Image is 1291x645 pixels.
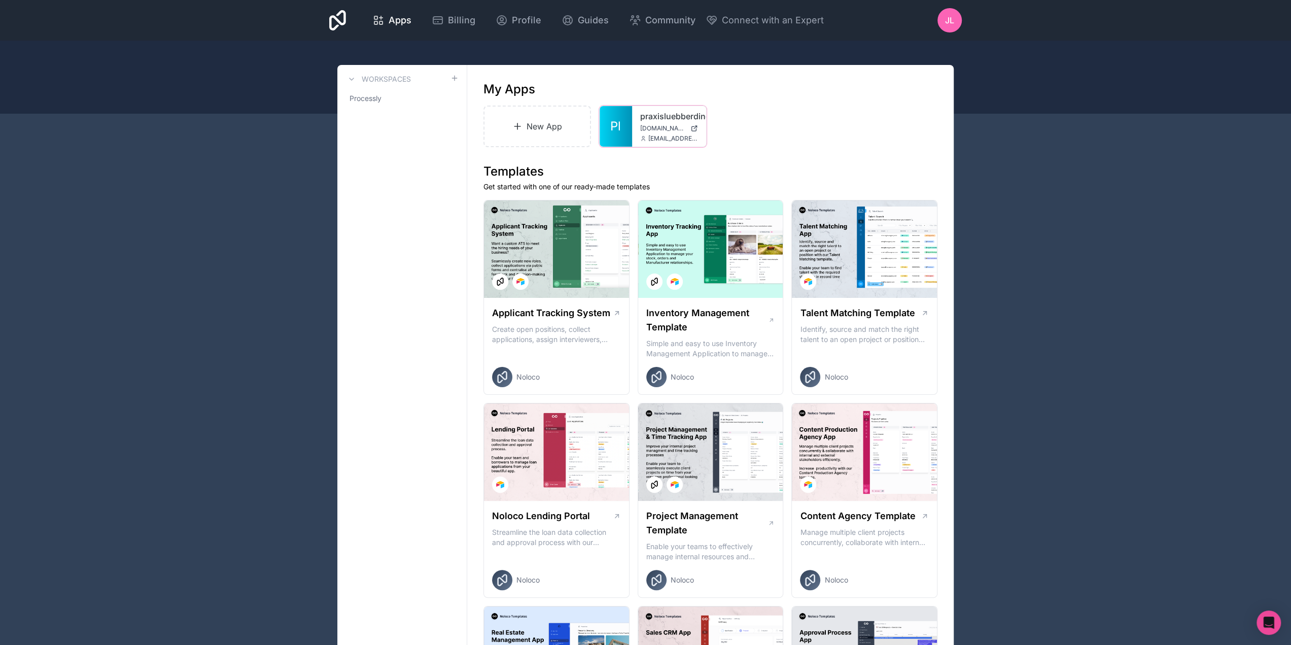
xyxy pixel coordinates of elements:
span: Profile [512,13,541,27]
h1: Inventory Management Template [646,306,768,334]
img: Airtable Logo [496,481,504,489]
button: Connect with an Expert [706,13,824,27]
a: Processly [345,89,459,108]
span: Connect with an Expert [722,13,824,27]
span: [EMAIL_ADDRESS][DOMAIN_NAME] [648,134,698,143]
div: Open Intercom Messenger [1257,610,1281,635]
img: Airtable Logo [804,278,812,286]
span: Noloco [671,372,694,382]
img: Airtable Logo [516,278,525,286]
h3: Workspaces [362,74,411,84]
p: Identify, source and match the right talent to an open project or position with our Talent Matchi... [800,324,929,345]
span: [DOMAIN_NAME] [640,124,686,132]
span: Noloco [824,372,848,382]
p: Simple and easy to use Inventory Management Application to manage your stock, orders and Manufact... [646,338,775,359]
a: praxisluebberding [640,110,698,122]
a: New App [483,106,591,147]
h1: Content Agency Template [800,509,915,523]
h1: Talent Matching Template [800,306,915,320]
span: Noloco [824,575,848,585]
img: Airtable Logo [671,278,679,286]
a: Profile [487,9,549,31]
span: JL [945,14,954,26]
span: Apps [389,13,411,27]
span: Processly [350,93,381,104]
h1: My Apps [483,81,535,97]
a: Apps [364,9,420,31]
a: Pl [600,106,632,147]
a: [DOMAIN_NAME] [640,124,698,132]
p: Manage multiple client projects concurrently, collaborate with internal and external stakeholders... [800,527,929,548]
h1: Noloco Lending Portal [492,509,590,523]
a: Community [621,9,704,31]
span: Noloco [671,575,694,585]
img: Airtable Logo [671,481,679,489]
a: Workspaces [345,73,411,85]
span: Noloco [516,372,540,382]
p: Create open positions, collect applications, assign interviewers, centralise candidate feedback a... [492,324,621,345]
p: Get started with one of our ready-made templates [483,182,937,192]
h1: Templates [483,163,937,180]
h1: Applicant Tracking System [492,306,610,320]
span: Community [645,13,695,27]
span: Billing [448,13,475,27]
img: Airtable Logo [804,481,812,489]
a: Guides [553,9,617,31]
span: Pl [610,118,621,134]
a: Billing [424,9,483,31]
span: Noloco [516,575,540,585]
span: Guides [578,13,609,27]
p: Enable your teams to effectively manage internal resources and execute client projects on time. [646,541,775,562]
p: Streamline the loan data collection and approval process with our Lending Portal template. [492,527,621,548]
h1: Project Management Template [646,509,767,537]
